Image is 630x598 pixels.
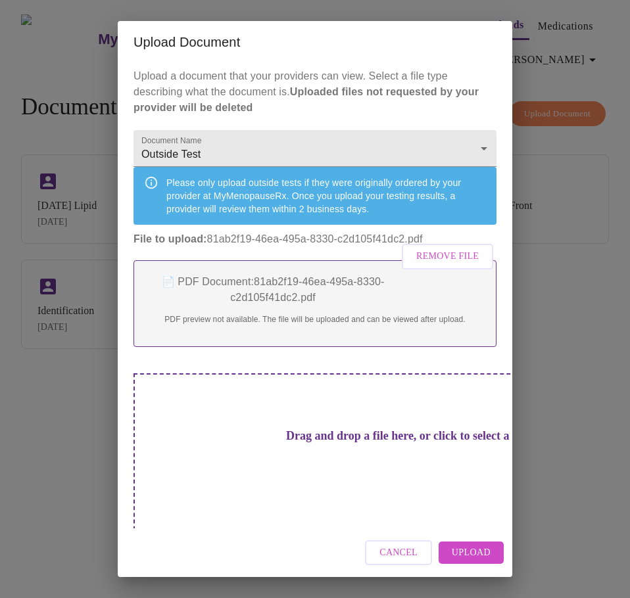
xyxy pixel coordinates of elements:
[133,233,207,244] strong: File to upload:
[166,171,486,221] div: Please only upload outside tests if they were originally ordered by your provider at MyMenopauseR...
[226,429,589,443] h3: Drag and drop a file here, or click to select a file
[402,244,493,269] button: Remove File
[365,540,432,566] button: Cancel
[133,68,497,116] p: Upload a document that your providers can view. Select a file type describing what the document is.
[147,274,483,306] p: 📄 PDF Document: 81ab2f19-46ea-495a-8330-c2d105f41dc2.pdf
[416,248,479,265] span: Remove File
[452,545,491,561] span: Upload
[133,130,497,167] div: Outside Test
[133,86,479,113] strong: Uploaded files not requested by your provider will be deleted
[379,545,418,561] span: Cancel
[147,313,483,325] p: PDF preview not available. The file will be uploaded and can be viewed after upload.
[439,541,504,564] button: Upload
[133,231,497,247] p: 81ab2f19-46ea-495a-8330-c2d105f41dc2.pdf
[133,32,497,53] h2: Upload Document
